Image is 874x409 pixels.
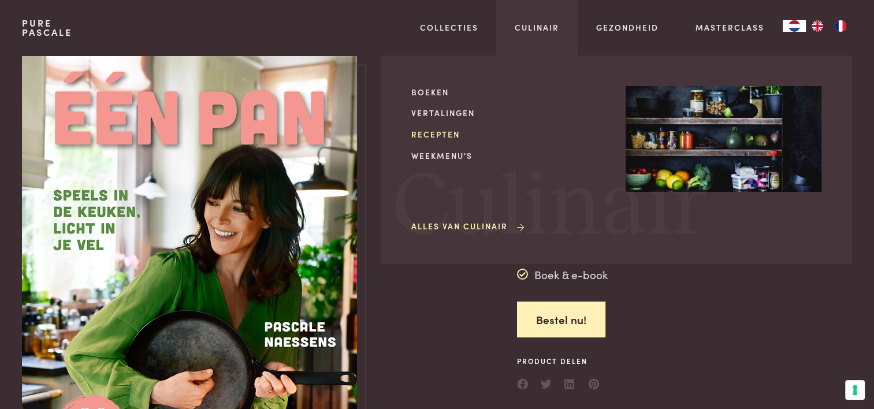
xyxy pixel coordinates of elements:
div: Boek & e-book [517,266,608,283]
ul: Language list [806,20,852,32]
aside: Language selected: Nederlands [783,20,852,32]
a: NL [783,20,806,32]
a: Boeken [411,86,607,98]
span: Product delen [517,356,600,366]
a: PurePascale [22,18,72,37]
a: Collecties [420,21,478,34]
img: Culinair [626,86,821,192]
a: EN [806,20,829,32]
a: Vertalingen [411,107,607,119]
span: Culinair [393,163,707,252]
a: Masterclass [696,21,764,34]
a: FR [829,20,852,32]
a: Recepten [411,128,607,140]
a: Alles van Culinair [411,220,526,232]
div: Language [783,20,806,32]
a: Bestel nu! [517,302,605,338]
button: Uw voorkeuren voor toestemming voor trackingtechnologieën [845,380,865,400]
a: Gezondheid [596,21,659,34]
a: Weekmenu's [411,150,607,162]
a: Culinair [515,21,559,34]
